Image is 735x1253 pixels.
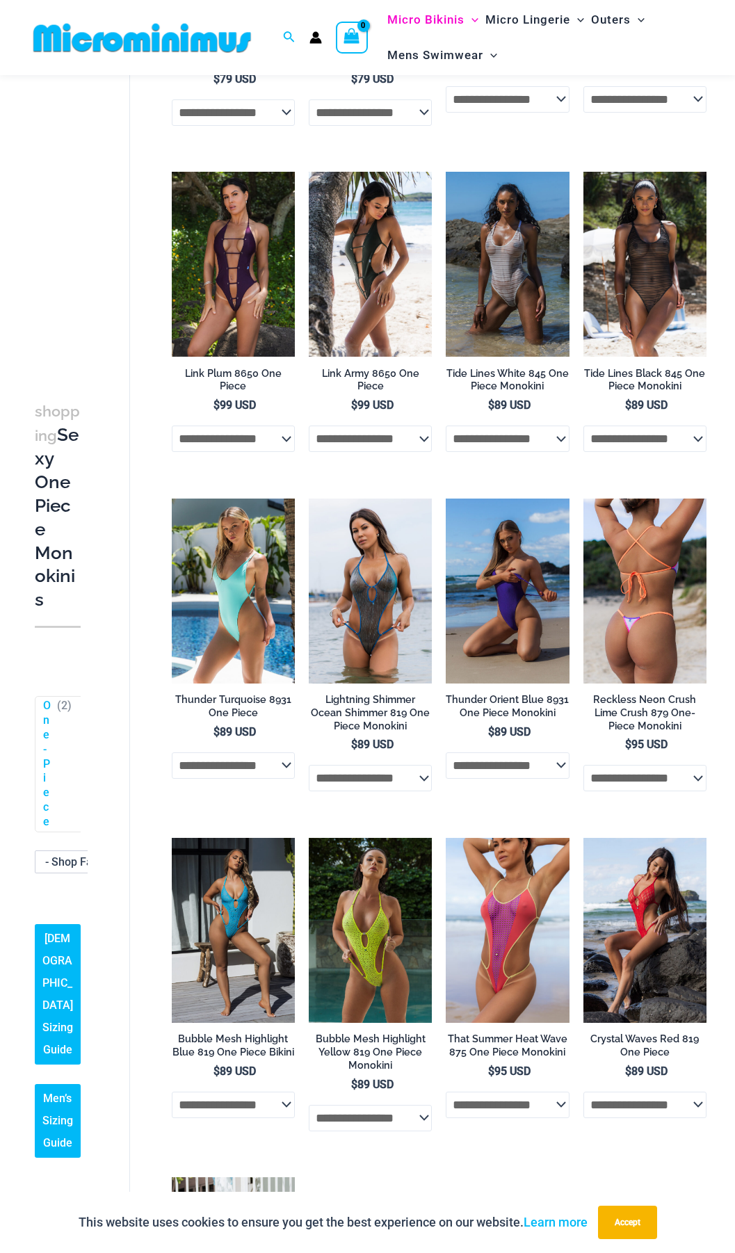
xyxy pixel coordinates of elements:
bdi: 89 USD [213,1065,256,1078]
span: $ [213,1065,220,1078]
img: Crystal Waves Red 819 One Piece 04 [583,838,706,1023]
a: [DEMOGRAPHIC_DATA] Sizing Guide [35,924,81,1065]
button: Accept [598,1206,657,1239]
h2: Bubble Mesh Highlight Yellow 819 One Piece Monokini [309,1033,432,1072]
h2: That Summer Heat Wave 875 One Piece Monokini [446,1033,569,1058]
span: $ [488,398,494,412]
span: $ [625,1065,631,1078]
h2: Crystal Waves Red 819 One Piece [583,1033,706,1058]
a: Crystal Waves Red 819 One Piece 04Crystal Waves Red 819 One Piece 03Crystal Waves Red 819 One Pie... [583,838,706,1023]
h2: Thunder Orient Blue 8931 One Piece Monokini [446,693,569,719]
a: Bubble Mesh Highlight Yellow 819 One Piece 02Bubble Mesh Highlight Yellow 819 One Piece 06Bubble ... [309,838,432,1023]
img: MM SHOP LOGO FLAT [28,22,257,54]
a: Reckless Neon Crush Lime Crush 879 One Piece 09Reckless Neon Crush Lime Crush 879 One Piece 10Rec... [583,499,706,684]
a: Men’s Sizing Guide [35,1084,81,1158]
span: Mens Swimwear [387,38,483,73]
span: $ [625,738,631,751]
bdi: 89 USD [625,398,668,412]
p: This website uses cookies to ensure you get the best experience on our website. [79,1212,588,1233]
a: Learn more [524,1215,588,1229]
bdi: 79 USD [213,72,256,86]
a: That Summer Heat Wave 875 One Piece Monokini [446,1033,569,1064]
bdi: 89 USD [488,398,531,412]
a: Link Plum 8650 One Piece [172,367,295,398]
span: Menu Toggle [483,38,497,73]
a: Bubble Mesh Highlight Blue 819 One Piece 01Bubble Mesh Highlight Blue 819 One Piece 03Bubble Mesh... [172,838,295,1023]
a: Account icon link [309,31,322,44]
bdi: 89 USD [488,725,531,738]
a: Bubble Mesh Highlight Yellow 819 One Piece Monokini [309,1033,432,1076]
a: Thunder Turquoise 8931 One Piece 03Thunder Turquoise 8931 One Piece 05Thunder Turquoise 8931 One ... [172,499,295,684]
img: Thunder Orient Blue 8931 One piece 09 [446,499,569,684]
span: Micro Bikinis [387,2,465,38]
a: One-Piece [43,700,51,830]
a: Tide Lines Black 845 One Piece Monokini 02Tide Lines Black 845 One Piece Monokini 05Tide Lines Bl... [583,172,706,357]
h2: Thunder Turquoise 8931 One Piece [172,693,295,719]
span: Menu Toggle [631,2,645,38]
iframe: TrustedSite Certified [35,78,160,356]
span: shopping [35,403,80,444]
span: 2 [61,700,67,713]
img: Thunder Turquoise 8931 One Piece 03 [172,499,295,684]
h2: Tide Lines Black 845 One Piece Monokini [583,367,706,393]
a: Mens SwimwearMenu ToggleMenu Toggle [384,38,501,73]
span: $ [625,398,631,412]
bdi: 89 USD [351,1078,394,1091]
a: Thunder Orient Blue 8931 One Piece Monokini [446,693,569,725]
bdi: 99 USD [351,398,394,412]
a: Lightning Shimmer Ocean Shimmer 819 One Piece Monokini [309,693,432,737]
a: OutersMenu ToggleMenu Toggle [588,2,648,38]
span: Menu Toggle [465,2,478,38]
a: Link Army 8650 One Piece 11Link Army 8650 One Piece 04Link Army 8650 One Piece 04 [309,172,432,357]
a: Crystal Waves Red 819 One Piece [583,1033,706,1064]
a: Search icon link [283,29,296,47]
a: Bubble Mesh Highlight Blue 819 One Piece Bikini [172,1033,295,1064]
span: - Shop Fabric Type [35,850,132,873]
span: $ [488,1065,494,1078]
a: Tide Lines White 845 One Piece Monokini 11Tide Lines White 845 One Piece Monokini 13Tide Lines Wh... [446,172,569,357]
span: $ [351,398,357,412]
span: $ [351,738,357,751]
span: Outers [591,2,631,38]
span: Micro Lingerie [485,2,570,38]
h2: Tide Lines White 845 One Piece Monokini [446,367,569,393]
span: $ [351,72,357,86]
img: Bubble Mesh Highlight Blue 819 One Piece 01 [172,838,295,1023]
a: That Summer Heat Wave 875 One Piece Monokini 10That Summer Heat Wave 875 One Piece Monokini 12Tha... [446,838,569,1023]
h2: Lightning Shimmer Ocean Shimmer 819 One Piece Monokini [309,693,432,732]
img: Tide Lines White 845 One Piece Monokini 11 [446,172,569,357]
a: Micro LingerieMenu ToggleMenu Toggle [482,2,588,38]
h2: Reckless Neon Crush Lime Crush 879 One-Piece Monokini [583,693,706,732]
a: View Shopping Cart, empty [336,22,368,54]
bdi: 89 USD [213,725,256,738]
a: Thunder Orient Blue 8931 One piece 09Thunder Orient Blue 8931 One piece 13Thunder Orient Blue 893... [446,499,569,684]
bdi: 89 USD [625,1065,668,1078]
a: Micro BikinisMenu ToggleMenu Toggle [384,2,482,38]
span: $ [351,1078,357,1091]
h2: Link Army 8650 One Piece [309,367,432,393]
img: That Summer Heat Wave 875 One Piece Monokini 10 [446,838,569,1023]
span: ( ) [57,700,72,830]
img: Link Army 8650 One Piece 11 [309,172,432,357]
span: - Shop Fabric Type [45,855,138,868]
a: Tide Lines White 845 One Piece Monokini [446,367,569,398]
span: $ [213,725,220,738]
span: - Shop Fabric Type [35,851,131,873]
bdi: 99 USD [213,398,256,412]
span: $ [213,398,220,412]
a: Link Army 8650 One Piece [309,367,432,398]
bdi: 95 USD [625,738,668,751]
img: Link Plum 8650 One Piece 02 [172,172,295,357]
a: Lightning Shimmer Glittering Dunes 819 One Piece Monokini 02Lightning Shimmer Glittering Dunes 81... [309,499,432,684]
span: Menu Toggle [570,2,584,38]
h2: Bubble Mesh Highlight Blue 819 One Piece Bikini [172,1033,295,1058]
h2: Link Plum 8650 One Piece [172,367,295,393]
img: Bubble Mesh Highlight Yellow 819 One Piece 02 [309,838,432,1023]
img: Reckless Neon Crush Lime Crush 879 One Piece 10 [583,499,706,684]
bdi: 95 USD [488,1065,531,1078]
a: Reckless Neon Crush Lime Crush 879 One-Piece Monokini [583,693,706,737]
span: $ [213,72,220,86]
span: $ [488,725,494,738]
a: Thunder Turquoise 8931 One Piece [172,693,295,725]
bdi: 79 USD [351,72,394,86]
